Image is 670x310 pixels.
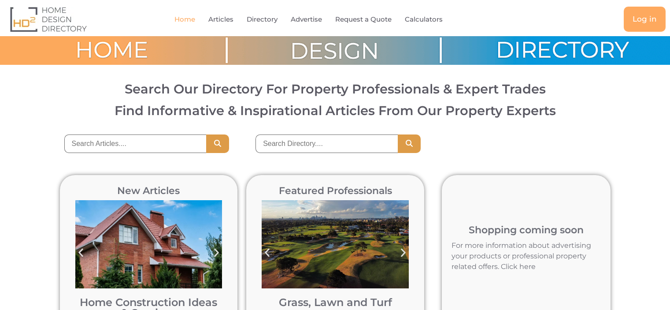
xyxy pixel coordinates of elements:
input: Search Directory.... [255,134,398,153]
a: Request a Quote [335,9,392,30]
input: Search Articles.... [64,134,207,153]
div: Next [207,243,226,263]
a: Articles [208,9,233,30]
h2: Search Our Directory For Property Professionals & Expert Trades [15,82,655,95]
a: Calculators [405,9,443,30]
div: Previous [71,243,91,263]
button: Search [206,134,229,153]
nav: Menu [137,9,500,30]
h2: Featured Professionals [257,186,413,196]
a: Log in [624,7,666,32]
h3: Find Informative & Inspirational Articles From Our Property Experts [15,104,655,117]
img: Bonnie Doon Golf Club in Sydney post turf pigment [262,200,409,288]
button: Search [398,134,421,153]
h2: Shopping coming soon [446,225,606,235]
span: Log in [633,15,657,23]
a: Grass, Lawn and Turf [279,296,392,309]
div: Next [393,243,413,263]
a: Advertise [291,9,322,30]
h2: New Articles [71,186,227,196]
a: Home [174,9,195,30]
p: For more information about advertising your products or professional property related offers. Cli... [452,240,601,272]
a: Directory [247,9,278,30]
div: Previous [257,243,277,263]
